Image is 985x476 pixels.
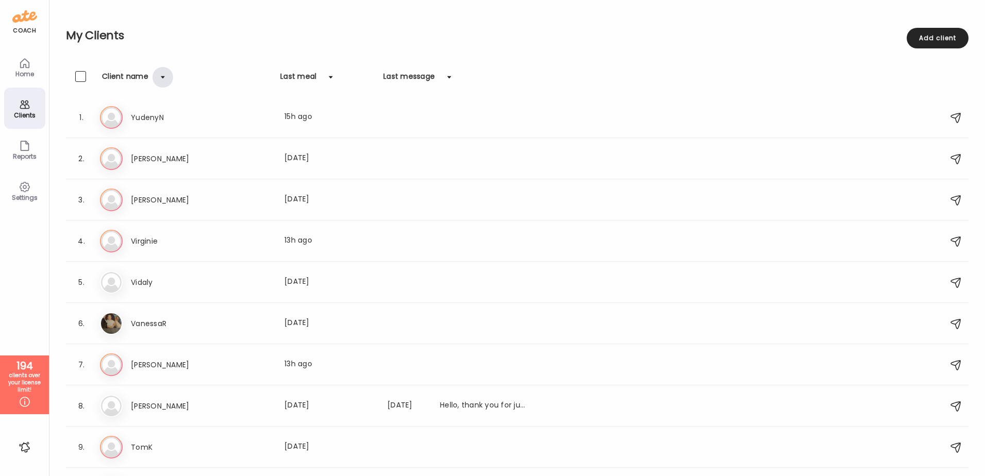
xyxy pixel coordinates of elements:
[12,8,37,25] img: ate
[131,152,222,165] h3: [PERSON_NAME]
[75,359,88,371] div: 7.
[131,194,222,206] h3: [PERSON_NAME]
[75,235,88,247] div: 4.
[131,441,222,453] h3: TomK
[75,111,88,124] div: 1.
[75,441,88,453] div: 9.
[284,400,375,412] div: [DATE]
[284,111,375,124] div: 15h ago
[13,26,36,35] div: coach
[4,372,45,394] div: clients over your license limit!
[383,71,435,88] div: Last message
[131,317,222,330] h3: VanessaR
[4,360,45,372] div: 194
[102,71,148,88] div: Client name
[6,194,43,201] div: Settings
[75,152,88,165] div: 2.
[75,400,88,412] div: 8.
[284,194,375,206] div: [DATE]
[75,194,88,206] div: 3.
[284,276,375,288] div: [DATE]
[6,71,43,77] div: Home
[440,400,531,412] div: Hello, thank you for jump starting my weight lost journey. I'm going to pause the program due to ...
[284,359,375,371] div: 13h ago
[6,153,43,160] div: Reports
[6,112,43,118] div: Clients
[131,400,222,412] h3: [PERSON_NAME]
[387,400,428,412] div: [DATE]
[75,317,88,330] div: 6.
[131,276,222,288] h3: Vidaly
[131,235,222,247] h3: Virginie
[131,359,222,371] h3: [PERSON_NAME]
[131,111,222,124] h3: YudenyN
[284,317,375,330] div: [DATE]
[280,71,316,88] div: Last meal
[284,441,375,453] div: [DATE]
[284,235,375,247] div: 13h ago
[66,28,969,43] h2: My Clients
[907,28,969,48] div: Add client
[284,152,375,165] div: [DATE]
[75,276,88,288] div: 5.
